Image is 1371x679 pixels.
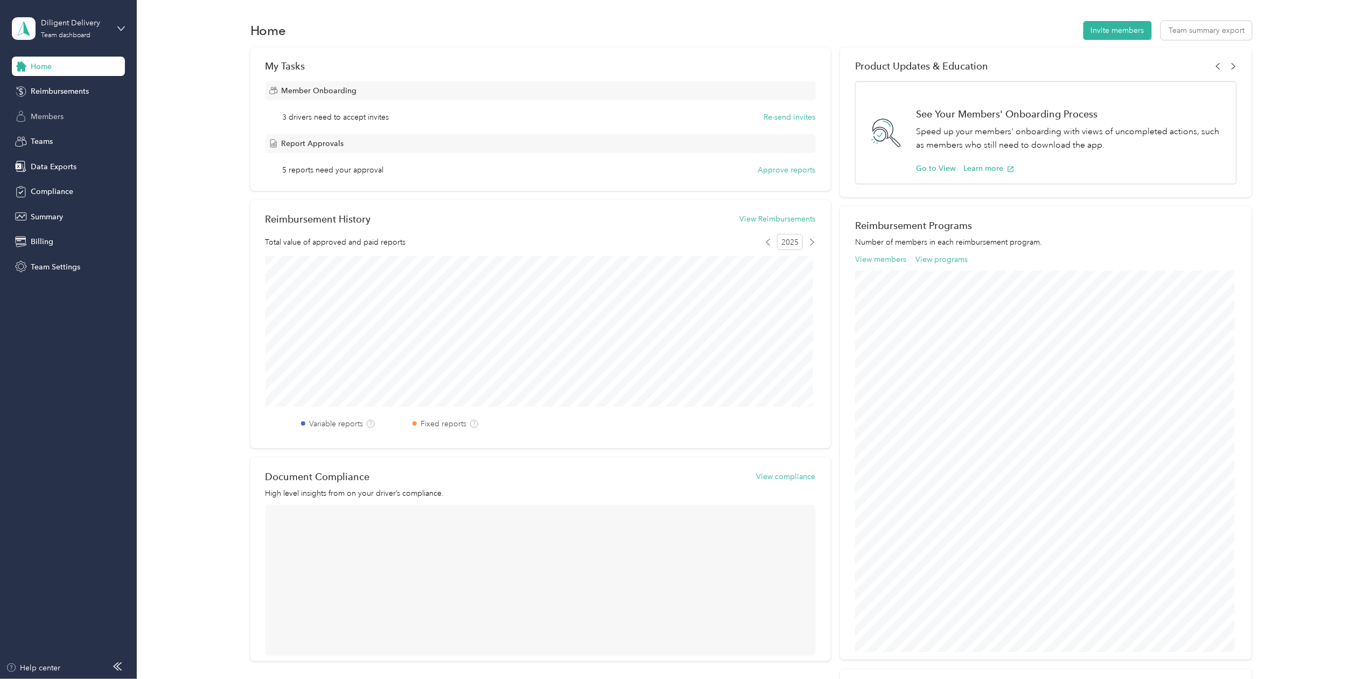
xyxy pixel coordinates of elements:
span: Member Onboarding [282,85,357,96]
p: High level insights from on your driver’s compliance. [265,488,816,499]
button: Team summary export [1161,21,1252,40]
span: Teams [31,136,53,147]
label: Variable reports [309,418,363,429]
h2: Document Compliance [265,471,370,482]
button: View programs [916,254,968,265]
span: 5 reports need your approval [282,164,383,176]
h1: Home [250,25,286,36]
p: Speed up your members' onboarding with views of uncompleted actions, such as members who still ne... [916,125,1225,151]
span: Members [31,111,64,122]
span: Team Settings [31,261,80,273]
span: Home [31,61,52,72]
span: 3 drivers need to accept invites [282,112,389,123]
button: View members [855,254,906,265]
button: Help center [6,662,61,674]
p: Number of members in each reimbursement program. [855,237,1237,248]
button: Go to View [916,163,956,174]
span: Product Updates & Education [855,60,988,72]
span: Billing [31,236,53,247]
button: Learn more [963,163,1015,174]
span: 2025 [777,234,803,250]
span: Compliance [31,186,73,197]
label: Fixed reports [421,418,466,429]
span: Summary [31,211,63,223]
h2: Reimbursement Programs [855,220,1237,231]
button: Approve reports [758,164,816,176]
button: View Reimbursements [740,213,816,225]
span: Reimbursements [31,86,89,97]
button: Invite members [1083,21,1152,40]
h2: Reimbursement History [265,213,371,225]
span: Total value of approved and paid reports [265,237,406,248]
span: Data Exports [31,161,76,172]
iframe: Everlance-gr Chat Button Frame [1311,619,1371,679]
span: Report Approvals [282,138,344,149]
div: My Tasks [265,60,816,72]
div: Team dashboard [41,32,91,39]
button: View compliance [757,471,816,482]
div: Diligent Delivery [41,17,109,29]
h1: See Your Members' Onboarding Process [916,108,1225,120]
button: Re-send invites [764,112,816,123]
